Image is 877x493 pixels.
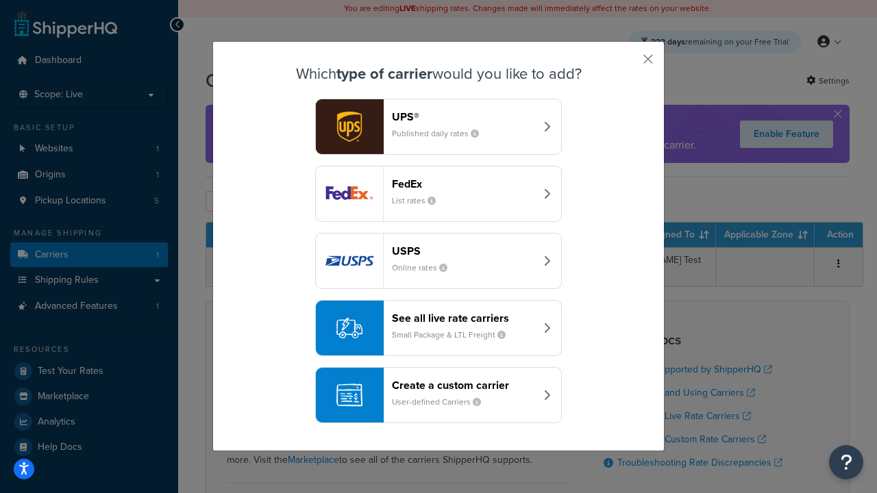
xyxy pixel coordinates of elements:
small: Small Package & LTL Freight [392,329,517,341]
img: usps logo [316,233,383,288]
small: User-defined Carriers [392,396,492,408]
img: icon-carrier-custom-c93b8a24.svg [336,382,362,408]
button: Create a custom carrierUser-defined Carriers [315,367,562,423]
img: icon-carrier-liverate-becf4550.svg [336,315,362,341]
header: USPS [392,244,535,257]
header: UPS® [392,110,535,123]
button: usps logoUSPSOnline rates [315,233,562,289]
header: See all live rate carriers [392,312,535,325]
button: Open Resource Center [829,445,863,479]
button: See all live rate carriersSmall Package & LTL Freight [315,300,562,356]
small: List rates [392,194,447,207]
img: fedEx logo [316,166,383,221]
button: ups logoUPS®Published daily rates [315,99,562,155]
header: FedEx [392,177,535,190]
button: fedEx logoFedExList rates [315,166,562,222]
h3: Which would you like to add? [247,66,630,82]
small: Published daily rates [392,127,490,140]
small: Online rates [392,262,458,274]
img: ups logo [316,99,383,154]
strong: type of carrier [336,62,432,85]
header: Create a custom carrier [392,379,535,392]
